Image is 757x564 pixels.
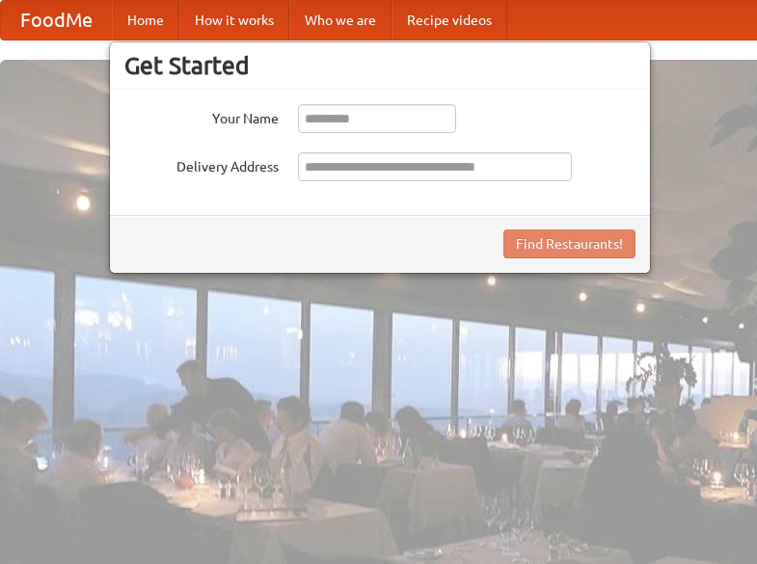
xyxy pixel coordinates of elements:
[503,229,635,258] button: Find Restaurants!
[124,152,279,176] label: Delivery Address
[112,1,179,40] a: Home
[124,104,279,128] label: Your Name
[392,1,507,40] a: Recipe videos
[1,1,112,40] a: FoodMe
[124,51,635,80] h3: Get Started
[289,1,392,40] a: Who we are
[179,1,289,40] a: How it works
